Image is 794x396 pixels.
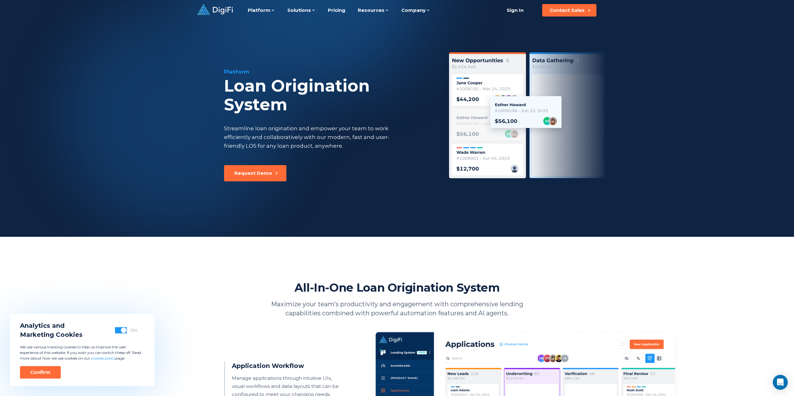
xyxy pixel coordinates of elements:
[294,280,500,295] h2: All-In-One Loan Origination System
[232,361,345,370] h3: Application Workflow
[542,4,596,17] button: Contact Sales
[234,170,272,176] div: Request Demo
[224,124,401,150] div: Streamline loan origination and empower your team to work efficiently and collaboratively with ou...
[131,327,137,333] div: On
[224,68,433,75] div: Platform
[224,165,286,181] button: Request Demo
[20,366,61,379] button: Confirm
[224,77,433,114] div: Loan Origination System
[20,330,83,339] span: Marketing Cookies
[20,321,83,330] span: Analytics and
[499,4,531,17] a: Sign In
[20,344,145,361] p: We use various tracking cookies to help us improve the user experience of this website. If you wi...
[261,300,533,318] p: Maximize your team’s productivity and engagement with comprehensive lending capabilities combined...
[91,356,115,360] a: cookies policy
[550,7,585,13] div: Contact Sales
[30,369,50,375] div: Confirm
[773,375,788,390] div: Open Intercom Messenger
